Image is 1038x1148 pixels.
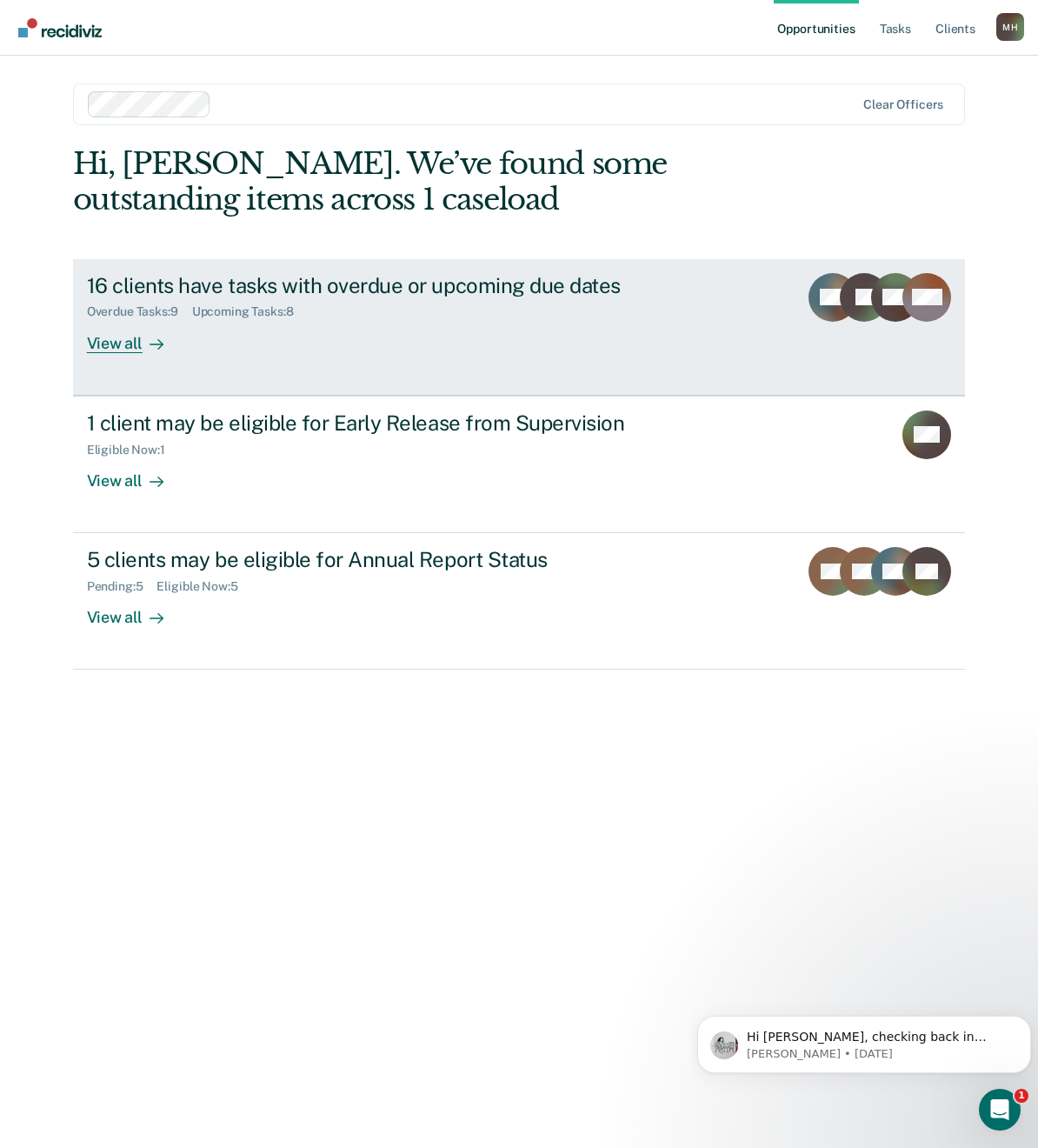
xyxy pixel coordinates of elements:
div: Clear officers [863,97,943,112]
div: View all [87,457,184,491]
iframe: Intercom live chat [979,1089,1021,1131]
a: 5 clients may be eligible for Annual Report StatusPending:5Eligible Now:5View all [73,533,966,670]
div: Eligible Now : 1 [87,443,179,457]
div: View all [87,594,184,628]
button: Profile dropdown button [996,13,1024,41]
a: 1 client may be eligible for Early Release from SupervisionEligible Now:1View all [73,396,966,533]
div: View all [87,319,184,353]
a: 16 clients have tasks with overdue or upcoming due datesOverdue Tasks:9Upcoming Tasks:8View all [73,259,966,396]
div: 1 client may be eligible for Early Release from Supervision [87,410,697,436]
div: Eligible Now : 5 [156,579,251,594]
div: 16 clients have tasks with overdue or upcoming due dates [87,273,697,298]
div: M H [996,13,1024,41]
div: Hi, [PERSON_NAME]. We’ve found some outstanding items across 1 caseload [73,146,787,217]
div: Overdue Tasks : 9 [87,304,192,319]
iframe: Intercom notifications message [690,979,1038,1101]
div: Upcoming Tasks : 8 [192,304,308,319]
img: Recidiviz [18,18,102,37]
div: Pending : 5 [87,579,157,594]
span: 1 [1015,1089,1028,1103]
div: 5 clients may be eligible for Annual Report Status [87,547,697,572]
